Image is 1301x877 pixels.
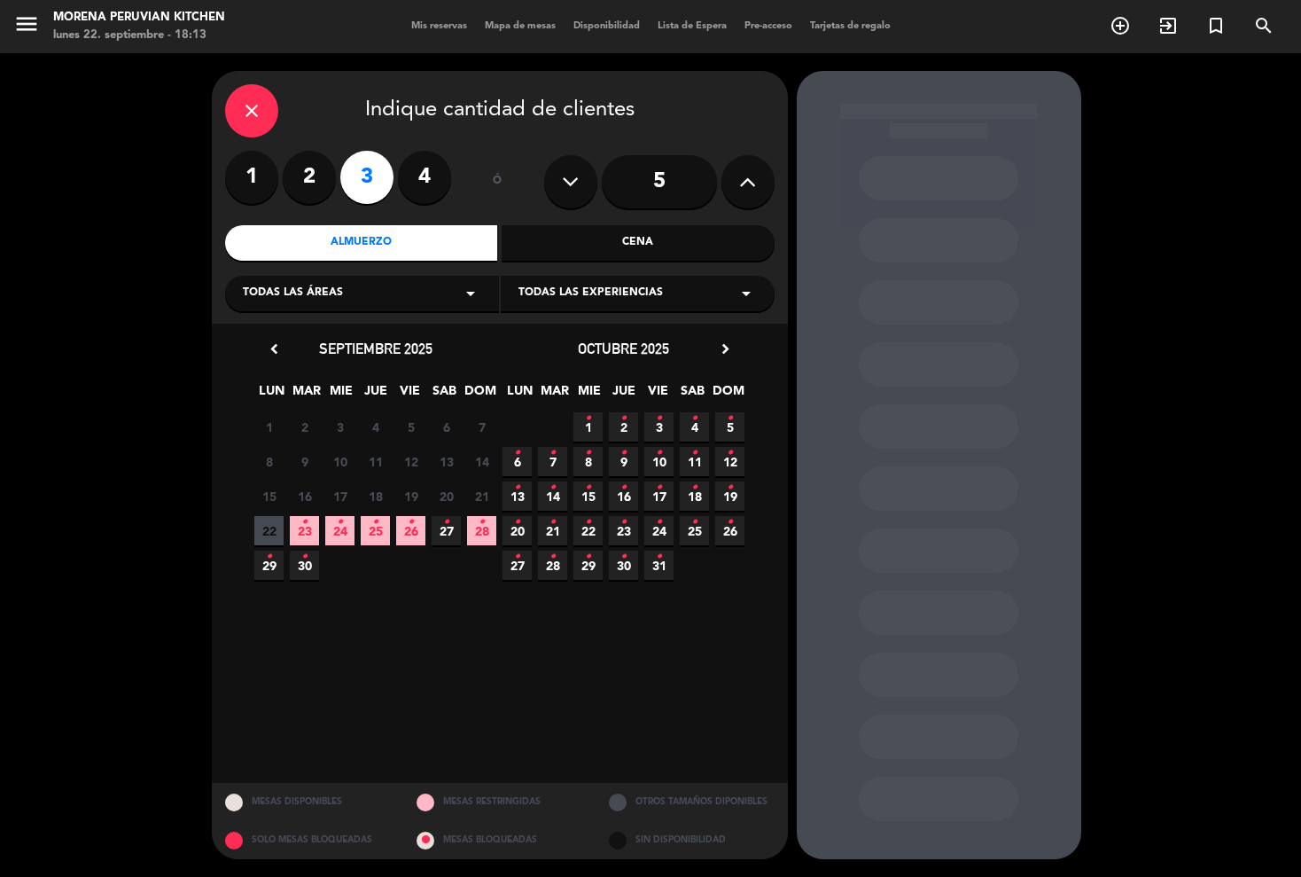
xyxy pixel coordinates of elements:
i: • [620,508,627,536]
span: VIE [395,380,425,410]
i: • [620,439,627,467]
span: 8 [573,447,603,476]
div: Morena Peruvian Kitchen [53,9,225,27]
span: 13 [432,447,461,476]
i: • [620,543,627,571]
span: 4 [680,412,709,442]
i: • [585,439,591,467]
i: • [691,474,697,502]
i: • [656,404,662,433]
span: 2 [609,412,638,442]
span: 21 [538,516,567,545]
span: Todas las áreas [243,285,343,302]
span: LUN [257,380,286,410]
span: 5 [396,412,425,442]
i: • [585,508,591,536]
span: 10 [644,447,674,476]
span: 20 [502,516,532,545]
span: 6 [502,447,532,476]
span: 20 [432,482,461,511]
span: 25 [361,516,390,545]
span: 10 [325,447,354,476]
div: OTROS TAMAÑOS DIPONIBLES [596,783,788,821]
span: 27 [502,551,532,580]
span: MAR [292,380,321,410]
span: 29 [573,551,603,580]
i: • [656,543,662,571]
span: MIE [326,380,355,410]
span: DOM [464,380,494,410]
span: octubre 2025 [578,340,669,357]
span: 15 [573,482,603,511]
span: 2 [290,412,319,442]
span: 19 [715,482,744,511]
span: 30 [290,551,319,580]
span: Pre-acceso [736,21,801,31]
span: 14 [467,447,496,476]
span: Mis reservas [402,21,476,31]
span: 26 [715,516,744,545]
span: 18 [680,482,709,511]
i: • [691,439,697,467]
span: 19 [396,482,425,511]
span: 23 [609,516,638,545]
label: 2 [283,151,336,204]
div: SOLO MESAS BLOQUEADAS [212,821,404,859]
i: • [656,439,662,467]
span: 24 [325,516,354,545]
div: Cena [502,225,775,261]
span: 24 [644,516,674,545]
i: • [514,508,520,536]
span: Mapa de mesas [476,21,565,31]
span: 25 [680,516,709,545]
i: add_circle_outline [1110,15,1131,36]
span: 12 [715,447,744,476]
span: 7 [538,447,567,476]
span: 7 [467,412,496,442]
span: 22 [254,516,284,545]
span: Tarjetas de regalo [801,21,900,31]
span: Lista de Espera [649,21,736,31]
span: 6 [432,412,461,442]
span: 26 [396,516,425,545]
span: 17 [644,482,674,511]
span: 9 [290,447,319,476]
span: MAR [540,380,569,410]
span: 22 [573,516,603,545]
span: MIE [574,380,604,410]
label: 3 [340,151,393,204]
i: • [549,439,556,467]
span: 21 [467,482,496,511]
span: 13 [502,482,532,511]
div: ó [469,151,526,213]
span: 16 [609,482,638,511]
span: 5 [715,412,744,442]
label: 4 [398,151,451,204]
i: • [727,474,733,502]
i: • [443,508,449,536]
i: • [691,508,697,536]
span: LUN [505,380,534,410]
i: • [514,439,520,467]
span: SAB [430,380,459,410]
i: • [549,543,556,571]
i: turned_in_not [1205,15,1227,36]
span: 15 [254,482,284,511]
div: Almuerzo [225,225,498,261]
div: Indique cantidad de clientes [225,84,775,137]
span: 16 [290,482,319,511]
span: VIE [643,380,673,410]
i: • [656,508,662,536]
i: • [620,404,627,433]
span: 17 [325,482,354,511]
span: septiembre 2025 [319,340,432,357]
i: • [585,474,591,502]
span: DOM [713,380,742,410]
i: • [301,543,308,571]
i: menu [13,11,40,37]
i: • [549,508,556,536]
span: 14 [538,482,567,511]
span: 1 [254,412,284,442]
span: 28 [538,551,567,580]
i: • [372,508,378,536]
